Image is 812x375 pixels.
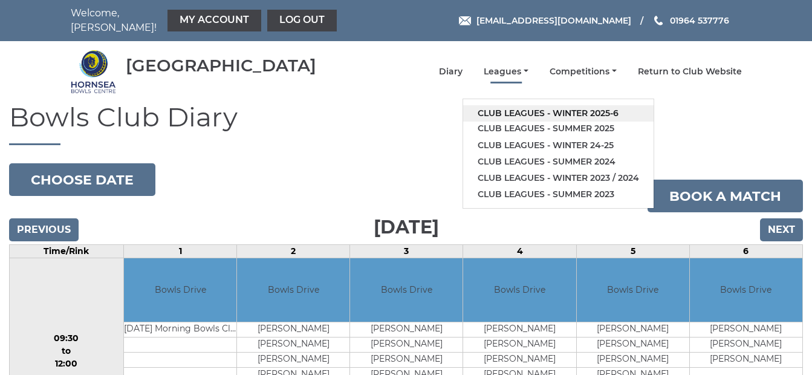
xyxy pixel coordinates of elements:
input: Next [760,218,803,241]
img: Hornsea Bowls Centre [71,49,116,94]
a: Club leagues - Summer 2024 [463,154,654,170]
td: [PERSON_NAME] [237,322,349,337]
td: 6 [689,245,802,258]
button: Choose date [9,163,155,196]
a: Return to Club Website [638,66,742,77]
a: Leagues [484,66,528,77]
td: [PERSON_NAME] [690,322,802,337]
td: [PERSON_NAME] [237,352,349,367]
a: My Account [167,10,261,31]
a: Book a match [648,180,803,212]
td: Bowls Drive [124,258,236,322]
a: Club leagues - Winter 24-25 [463,137,654,154]
ul: Leagues [463,99,654,209]
a: Club leagues - Winter 2023 / 2024 [463,170,654,186]
td: [PERSON_NAME] [463,322,576,337]
td: 1 [123,245,236,258]
td: [PERSON_NAME] [690,337,802,352]
td: Bowls Drive [237,258,349,322]
td: [PERSON_NAME] [463,352,576,367]
img: Email [459,16,471,25]
td: [DATE] Morning Bowls Club [124,322,236,337]
a: Club leagues - Winter 2025-6 [463,105,654,122]
span: 01964 537776 [670,15,729,26]
a: Club leagues - Summer 2023 [463,186,654,203]
a: Diary [439,66,463,77]
a: Phone us 01964 537776 [652,14,729,27]
td: [PERSON_NAME] [350,322,463,337]
td: 2 [237,245,350,258]
td: 5 [576,245,689,258]
div: [GEOGRAPHIC_DATA] [126,56,316,75]
td: 3 [350,245,463,258]
td: 4 [463,245,576,258]
img: Phone us [654,16,663,25]
td: [PERSON_NAME] [350,337,463,352]
input: Previous [9,218,79,241]
span: [EMAIL_ADDRESS][DOMAIN_NAME] [476,15,631,26]
h1: Bowls Club Diary [9,102,803,145]
td: [PERSON_NAME] [577,352,689,367]
td: [PERSON_NAME] [690,352,802,367]
a: Log out [267,10,337,31]
td: [PERSON_NAME] [237,337,349,352]
td: Bowls Drive [690,258,802,322]
td: Bowls Drive [577,258,689,322]
nav: Welcome, [PERSON_NAME]! [71,6,340,35]
td: Time/Rink [10,245,124,258]
td: Bowls Drive [350,258,463,322]
td: [PERSON_NAME] [463,337,576,352]
td: [PERSON_NAME] [577,337,689,352]
td: [PERSON_NAME] [577,322,689,337]
a: Competitions [550,66,617,77]
td: Bowls Drive [463,258,576,322]
td: [PERSON_NAME] [350,352,463,367]
a: Club leagues - Summer 2025 [463,120,654,137]
a: Email [EMAIL_ADDRESS][DOMAIN_NAME] [459,14,631,27]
